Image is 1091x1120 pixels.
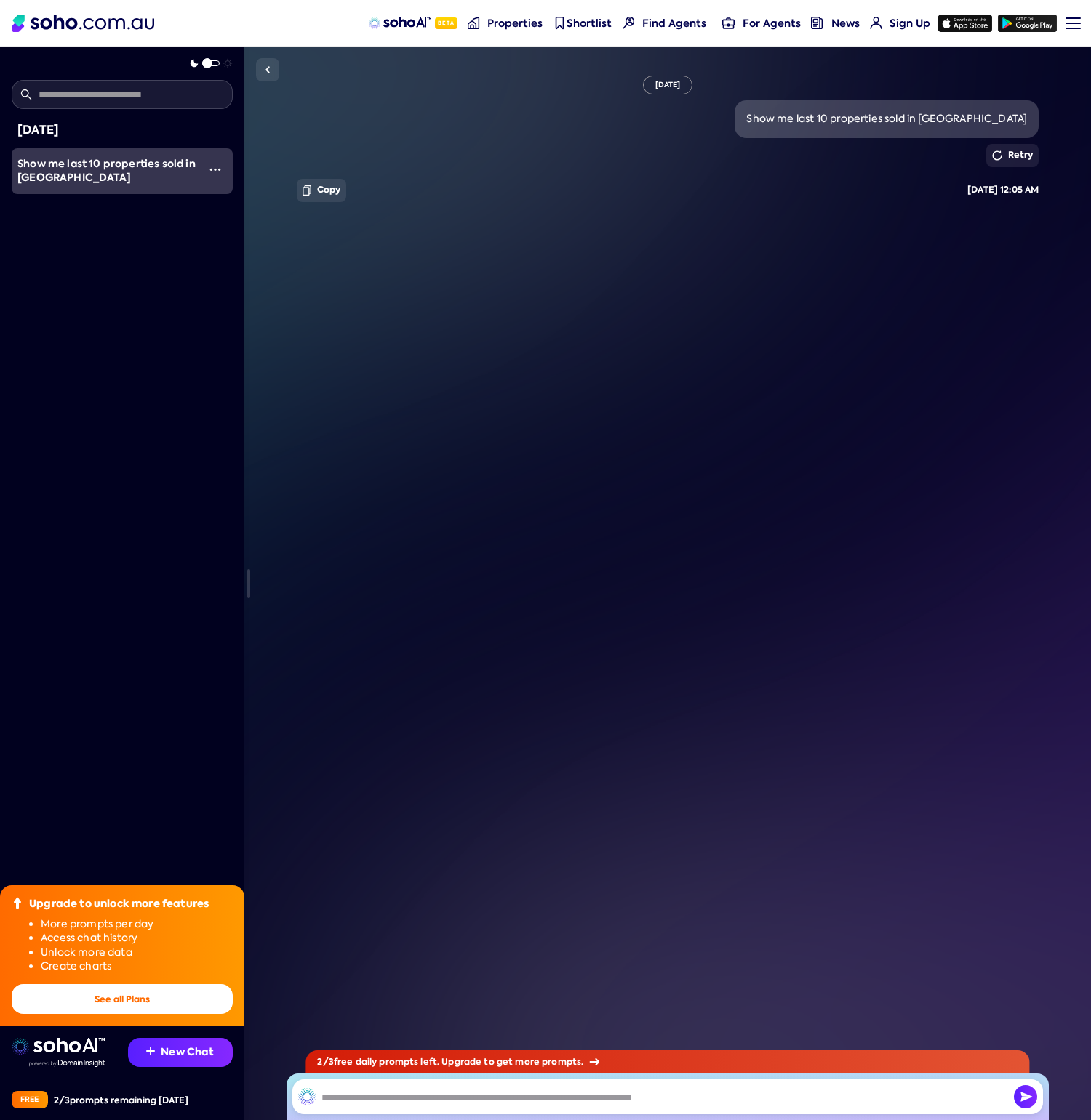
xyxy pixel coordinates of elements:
[17,156,196,185] span: Show me last 10 properties sold in [GEOGRAPHIC_DATA]
[746,112,1027,126] div: Show me last 10 properties sold in [GEOGRAPHIC_DATA]
[209,164,221,175] img: More icon
[41,959,233,974] li: Create charts
[12,1038,105,1055] img: sohoai logo
[986,144,1039,167] button: Retry
[589,1058,599,1065] img: Arrow icon
[967,184,1039,196] div: [DATE] 12:05 AM
[554,17,566,29] img: shortlist-nav icon
[831,16,860,31] span: News
[41,931,233,946] li: Access chat history
[998,15,1057,32] img: google-play icon
[303,185,311,196] img: Copy icon
[29,1060,105,1067] img: Data provided by Domain Insight
[12,15,154,32] img: Soho Logo
[297,179,347,202] button: Copy
[642,16,706,31] span: Find Agents
[41,946,233,960] li: Unlock more data
[643,76,693,94] div: [DATE]
[12,1091,48,1108] div: Free
[487,16,543,31] span: Properties
[17,121,227,140] div: [DATE]
[128,1038,233,1067] button: New Chat
[722,17,735,29] img: for-agents-nav icon
[54,1094,188,1106] div: 2 / 3 prompts remaining [DATE]
[12,148,198,194] a: Show me last 10 properties sold in [GEOGRAPHIC_DATA]
[623,17,635,29] img: Find agents icon
[41,917,233,932] li: More prompts per day
[992,150,1002,161] img: Retry icon
[12,984,233,1014] button: See all Plans
[811,17,823,29] img: news-nav icon
[870,17,882,29] img: for-agents-nav icon
[435,17,457,29] span: Beta
[12,897,23,909] img: Upgrade icon
[468,17,480,29] img: properties-nav icon
[298,1088,316,1105] img: SohoAI logo black
[938,15,992,32] img: app-store icon
[890,16,930,31] span: Sign Up
[743,16,801,31] span: For Agents
[259,61,276,78] img: Sidebar toggle icon
[146,1047,155,1055] img: Recommendation icon
[305,1050,1029,1073] div: 2 / 3 free daily prompts left. Upgrade to get more prompts.
[567,16,612,31] span: Shortlist
[17,157,198,185] div: Show me last 10 properties sold in Sydney NSW
[1014,1085,1037,1108] button: Send
[1014,1085,1037,1108] img: Send icon
[29,897,209,911] div: Upgrade to unlock more features
[369,17,431,29] img: sohoAI logo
